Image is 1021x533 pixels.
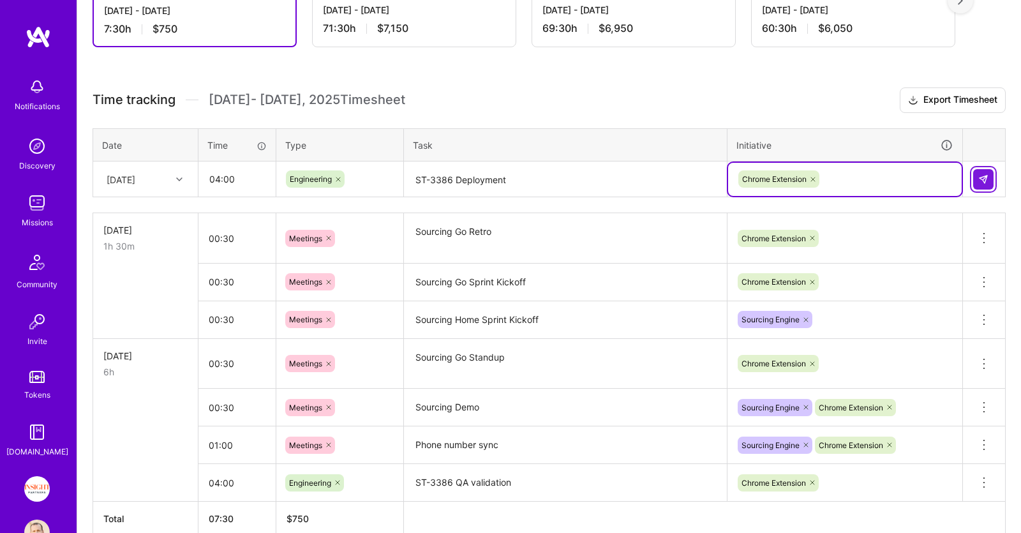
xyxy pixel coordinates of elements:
div: [DATE] [103,223,188,237]
input: HH:MM [198,347,276,380]
a: Insight Partners: Data & AI - Sourcing [21,476,53,502]
textarea: ST-3386 Deployment [405,163,726,197]
div: 1h 30m [103,239,188,253]
textarea: ST-3386 QA validation [405,465,726,500]
input: HH:MM [198,303,276,336]
input: HH:MM [198,221,276,255]
button: Export Timesheet [900,87,1006,113]
span: [DATE] - [DATE] , 2025 Timesheet [209,92,405,108]
div: [DATE] [103,349,188,363]
th: Type [276,128,404,161]
div: [DATE] - [DATE] [762,3,944,17]
span: Chrome Extension [819,403,883,412]
div: 6h [103,365,188,379]
span: Sourcing Engine [742,440,800,450]
span: Meetings [289,440,322,450]
span: Meetings [289,403,322,412]
img: bell [24,74,50,100]
span: Sourcing Engine [742,315,800,324]
i: icon Chevron [176,176,183,183]
div: 60:30 h [762,22,944,35]
div: Notifications [15,100,60,113]
div: Initiative [736,138,953,153]
span: Chrome Extension [742,277,806,287]
textarea: Sourcing Go Retro [405,214,726,262]
textarea: Sourcing Home Sprint Kickoff [405,303,726,338]
div: 69:30 h [542,22,725,35]
span: Chrome Extension [742,234,806,243]
img: Community [22,247,52,278]
img: tokens [29,371,45,383]
img: discovery [24,133,50,159]
img: guide book [24,419,50,445]
span: Chrome Extension [742,478,806,488]
div: [DATE] - [DATE] [542,3,725,17]
textarea: Sourcing Demo [405,390,726,425]
th: Task [404,128,727,161]
span: Meetings [289,359,322,368]
div: [DATE] [107,172,135,186]
span: Chrome Extension [819,440,883,450]
div: [DOMAIN_NAME] [6,445,68,458]
span: $6,950 [599,22,633,35]
input: HH:MM [198,265,276,299]
span: Meetings [289,315,322,324]
div: [DATE] - [DATE] [104,4,285,17]
span: Meetings [289,234,322,243]
input: HH:MM [198,466,276,500]
div: Discovery [19,159,56,172]
th: Date [93,128,198,161]
span: $6,050 [818,22,853,35]
img: Submit [978,174,988,184]
textarea: Sourcing Go Standup [405,340,726,388]
textarea: Sourcing Go Sprint Kickoff [405,265,726,300]
input: HH:MM [198,428,276,462]
span: Engineering [290,174,332,184]
span: Chrome Extension [742,359,806,368]
span: Engineering [289,478,331,488]
div: Missions [22,216,53,229]
div: Community [17,278,57,291]
div: 7:30 h [104,22,285,36]
span: $7,150 [377,22,408,35]
span: Sourcing Engine [742,403,800,412]
i: icon Download [908,94,918,107]
div: Tokens [24,388,50,402]
div: null [973,169,995,190]
img: logo [26,26,51,49]
textarea: Phone number sync [405,428,726,463]
img: Insight Partners: Data & AI - Sourcing [24,476,50,502]
img: Invite [24,309,50,334]
div: 71:30 h [323,22,505,35]
span: Chrome Extension [742,174,807,184]
div: Invite [27,334,47,348]
span: Meetings [289,277,322,287]
img: teamwork [24,190,50,216]
input: HH:MM [198,391,276,424]
span: Time tracking [93,92,175,108]
div: [DATE] - [DATE] [323,3,505,17]
span: $750 [153,22,177,36]
div: Time [207,139,267,152]
span: $ 750 [287,513,309,524]
input: HH:MM [199,162,275,196]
